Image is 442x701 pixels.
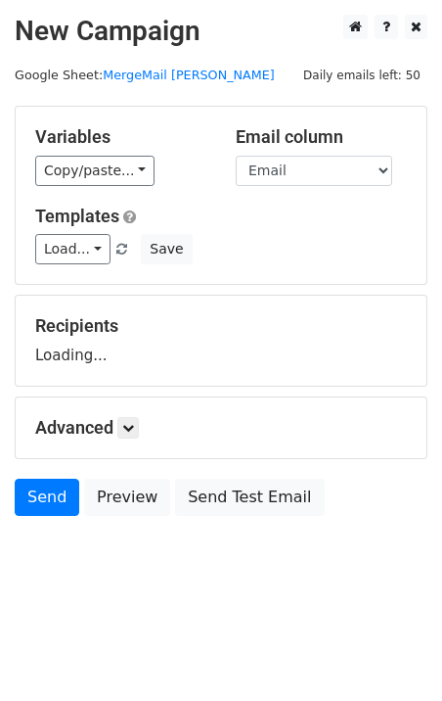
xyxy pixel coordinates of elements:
[35,417,407,439] h5: Advanced
[84,479,170,516] a: Preview
[35,234,110,264] a: Load...
[175,479,324,516] a: Send Test Email
[141,234,192,264] button: Save
[103,68,275,82] a: MergeMail [PERSON_NAME]
[35,126,206,148] h5: Variables
[35,315,407,366] div: Loading...
[296,68,427,82] a: Daily emails left: 50
[296,65,427,86] span: Daily emails left: 50
[15,68,275,82] small: Google Sheet:
[35,315,407,337] h5: Recipients
[35,206,119,226] a: Templates
[236,126,407,148] h5: Email column
[15,15,427,48] h2: New Campaign
[15,479,79,516] a: Send
[35,156,155,186] a: Copy/paste...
